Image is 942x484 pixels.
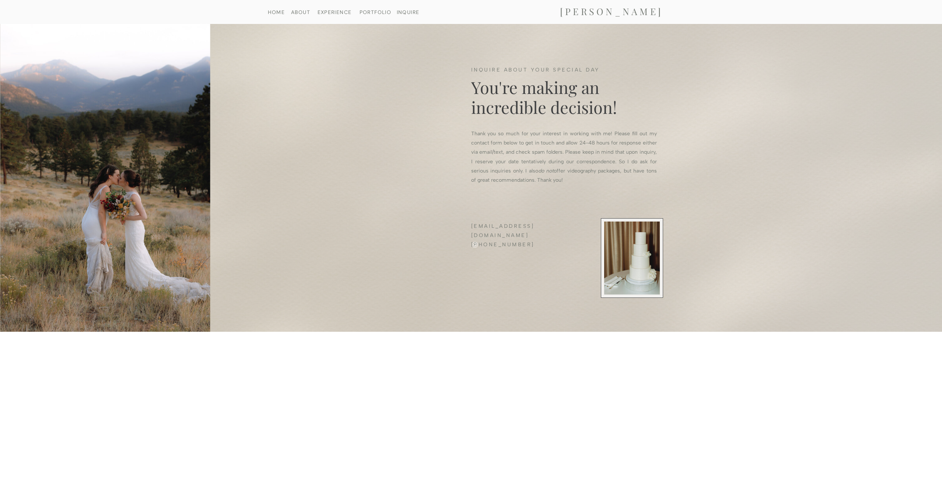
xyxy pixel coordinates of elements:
[538,168,554,174] i: do not
[395,10,422,14] a: INQUIRE
[471,77,657,119] h1: You're making an incredible decision!
[357,10,395,14] a: PORTFOLIO
[471,65,601,73] h2: INQUIRE ABOUT YOUR SPECIAL DAY
[282,10,320,14] a: ABOUT
[471,129,657,191] p: Thank you so much for your interest in working with me! Please fill out my contact form below to ...
[537,6,686,18] a: [PERSON_NAME]
[258,10,295,14] a: HOME
[316,10,354,14] a: EXPERIENCE
[471,222,547,229] div: [EMAIL_ADDRESS][DOMAIN_NAME] [PHONE_NUMBER]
